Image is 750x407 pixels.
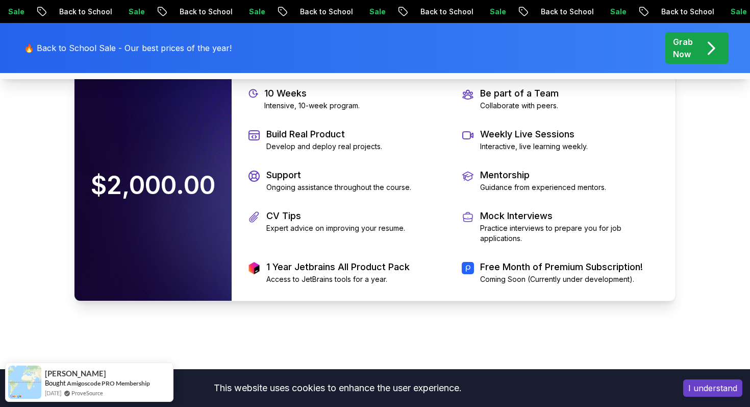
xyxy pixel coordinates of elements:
p: Back to School [48,7,117,17]
p: Interactive, live learning weekly. [480,141,588,152]
p: Sale [599,7,632,17]
p: Back to School [409,7,479,17]
p: Guidance from experienced mentors. [480,182,606,193]
p: Be part of a Team [480,86,559,101]
p: 10 Weeks [264,86,360,101]
p: 🔥 Back to School Sale - Our best prices of the year! [24,42,232,54]
p: Grab Now [673,36,693,60]
p: Support [266,168,411,182]
p: Access to JetBrains tools for a year. [266,274,410,284]
p: Back to School [168,7,238,17]
a: ProveSource [71,389,103,397]
p: Coming Soon (Currently under development). [480,274,643,284]
p: $2,000.00 [81,163,226,208]
p: Free Month of Premium Subscription! [480,260,643,274]
button: Accept cookies [683,379,742,397]
p: Mentorship [480,168,606,182]
p: Practice interviews to prepare you for job applications. [480,223,659,244]
div: This website uses cookies to enhance the user experience. [8,377,668,399]
p: Ongoing assistance throughout the course. [266,182,411,193]
p: Develop and deploy real projects. [266,141,382,152]
a: Amigoscode PRO Membership [67,379,150,387]
p: Back to School [530,7,599,17]
span: [DATE] [45,389,61,397]
img: provesource social proof notification image [8,366,41,399]
p: 1 Year Jetbrains All Product Pack [266,260,410,274]
p: Intensive, 10-week program. [264,101,360,111]
p: Sale [117,7,150,17]
p: Back to School [650,7,719,17]
span: Bought [45,379,66,387]
span: [PERSON_NAME] [45,369,106,378]
p: Sale [358,7,391,17]
p: Mock Interviews [480,209,659,223]
p: Weekly Live Sessions [480,127,588,141]
img: jetbrains logo [248,262,260,274]
p: Back to School [289,7,358,17]
p: Sale [238,7,270,17]
p: Build Real Product [266,127,382,141]
p: Expert advice on improving your resume. [266,223,405,233]
p: Collaborate with peers. [480,101,559,111]
p: CV Tips [266,209,405,223]
p: Sale [479,7,511,17]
